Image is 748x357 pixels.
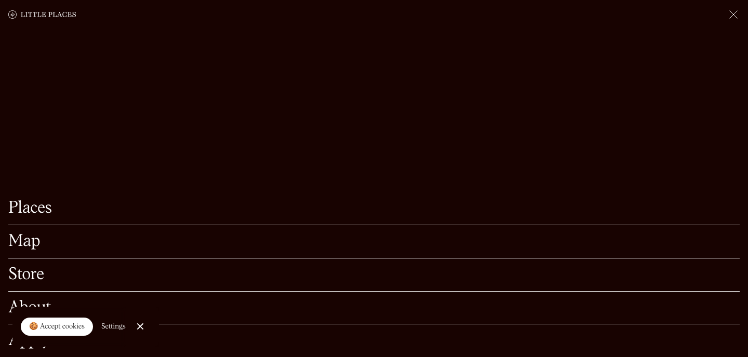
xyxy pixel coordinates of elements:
a: Map [8,234,740,250]
a: 🍪 Accept cookies [21,318,93,336]
a: Settings [101,315,126,338]
a: About [8,300,740,316]
a: Places [8,200,740,216]
a: Apply [8,333,740,349]
a: Close Cookie Popup [130,316,151,337]
div: Settings [101,323,126,330]
div: 🍪 Accept cookies [29,322,85,332]
a: Store [8,267,740,283]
